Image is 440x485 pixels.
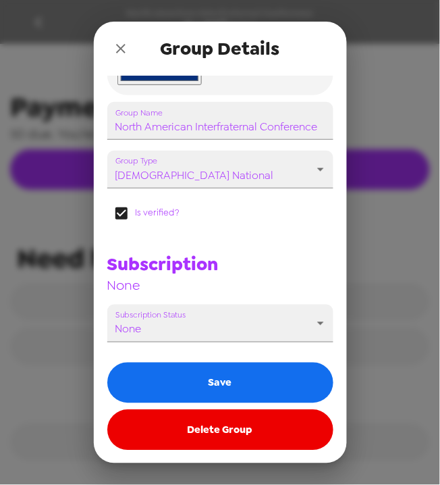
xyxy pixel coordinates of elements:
[161,36,280,61] span: Group Details
[107,252,219,276] span: Subscription
[107,305,333,342] div: None
[107,276,219,294] span: None
[107,363,333,403] button: Save
[136,207,180,219] span: Is verified?
[115,155,157,167] label: Group Type
[115,309,186,321] label: Subscription Status
[115,107,163,118] label: Group Name
[107,35,134,62] button: close
[107,410,333,451] button: Delete Group
[107,151,333,188] div: [DEMOGRAPHIC_DATA] national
